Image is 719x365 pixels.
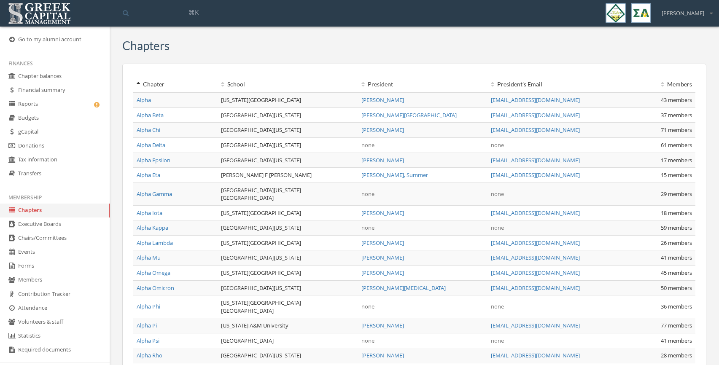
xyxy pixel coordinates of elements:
a: [PERSON_NAME][GEOGRAPHIC_DATA] [361,111,457,119]
span: 43 members [661,96,692,104]
a: Alpha Pi [137,322,157,329]
td: [GEOGRAPHIC_DATA][US_STATE] [GEOGRAPHIC_DATA] [218,182,358,205]
a: Alpha Epsilon [137,156,170,164]
a: [PERSON_NAME] [361,322,404,329]
a: Alpha [137,96,151,104]
a: Alpha Gamma [137,190,172,198]
span: 37 members [661,111,692,119]
span: none [361,224,374,231]
a: [PERSON_NAME] [361,269,404,276]
td: [GEOGRAPHIC_DATA][US_STATE] [218,107,358,123]
span: 41 members [661,337,692,344]
span: 61 members [661,141,692,149]
span: none [361,337,374,344]
td: [GEOGRAPHIC_DATA][US_STATE] [218,123,358,138]
span: none [361,190,374,198]
a: Alpha Omicron [137,284,174,292]
span: none [491,224,504,231]
a: Alpha Omega [137,269,170,276]
a: [EMAIL_ADDRESS][DOMAIN_NAME] [491,284,580,292]
span: none [361,141,374,149]
td: [US_STATE][GEOGRAPHIC_DATA] [GEOGRAPHIC_DATA] [218,295,358,318]
td: [US_STATE][GEOGRAPHIC_DATA] [218,235,358,250]
td: [US_STATE] A&M University [218,318,358,333]
span: none [491,303,504,310]
span: ⌘K [189,8,199,16]
span: 17 members [661,156,692,164]
a: [EMAIL_ADDRESS][DOMAIN_NAME] [491,322,580,329]
span: 36 members [661,303,692,310]
td: [GEOGRAPHIC_DATA] [218,333,358,348]
td: [GEOGRAPHIC_DATA][US_STATE] [218,153,358,168]
span: 71 members [661,126,692,134]
a: [PERSON_NAME] [361,126,404,134]
span: 26 members [661,239,692,247]
a: Alpha Kappa [137,224,168,231]
div: President [361,80,484,89]
td: [US_STATE][GEOGRAPHIC_DATA] [218,92,358,107]
span: none [491,337,504,344]
span: none [491,141,504,149]
a: [PERSON_NAME] [361,209,404,217]
div: President 's Email [491,80,614,89]
a: [PERSON_NAME][MEDICAL_DATA] [361,284,446,292]
a: [PERSON_NAME] [361,156,404,164]
span: 29 members [661,190,692,198]
td: [GEOGRAPHIC_DATA][US_STATE] [218,280,358,295]
td: [US_STATE][GEOGRAPHIC_DATA] [218,266,358,281]
td: [GEOGRAPHIC_DATA][US_STATE] [218,137,358,153]
h3: Chapters [122,39,170,52]
td: [PERSON_NAME] F [PERSON_NAME] [218,168,358,183]
a: [EMAIL_ADDRESS][DOMAIN_NAME] [491,111,580,119]
span: none [361,303,374,310]
a: Alpha Iota [137,209,162,217]
a: [EMAIL_ADDRESS][DOMAIN_NAME] [491,209,580,217]
a: Alpha Chi [137,126,160,134]
a: [EMAIL_ADDRESS][DOMAIN_NAME] [491,171,580,179]
span: 59 members [661,224,692,231]
div: Chapter [137,80,214,89]
span: [PERSON_NAME] [662,9,704,17]
span: 18 members [661,209,692,217]
a: [PERSON_NAME] [361,239,404,247]
a: [EMAIL_ADDRESS][DOMAIN_NAME] [491,239,580,247]
a: [EMAIL_ADDRESS][DOMAIN_NAME] [491,156,580,164]
a: [PERSON_NAME] [361,254,404,261]
a: [EMAIL_ADDRESS][DOMAIN_NAME] [491,96,580,104]
a: Alpha Eta [137,171,160,179]
span: none [491,190,504,198]
a: [EMAIL_ADDRESS][DOMAIN_NAME] [491,352,580,359]
a: [PERSON_NAME], Summer [361,171,428,179]
a: Alpha Delta [137,141,165,149]
a: [PERSON_NAME] [361,96,404,104]
a: [EMAIL_ADDRESS][DOMAIN_NAME] [491,254,580,261]
a: [EMAIL_ADDRESS][DOMAIN_NAME] [491,126,580,134]
span: 45 members [661,269,692,276]
a: Alpha Lambda [137,239,173,247]
a: [PERSON_NAME] [361,352,404,359]
span: 50 members [661,284,692,292]
a: [EMAIL_ADDRESS][DOMAIN_NAME] [491,269,580,276]
span: 77 members [661,322,692,329]
td: [GEOGRAPHIC_DATA][US_STATE] [218,220,358,236]
a: Alpha Phi [137,303,160,310]
div: School [221,80,355,89]
td: [GEOGRAPHIC_DATA][US_STATE] [218,348,358,363]
div: Members [620,80,692,89]
div: [PERSON_NAME] [656,3,713,17]
a: Alpha Rho [137,352,162,359]
a: Alpha Mu [137,254,161,261]
span: 41 members [661,254,692,261]
td: [US_STATE][GEOGRAPHIC_DATA] [218,205,358,220]
span: 28 members [661,352,692,359]
span: 15 members [661,171,692,179]
a: Alpha Beta [137,111,164,119]
td: [GEOGRAPHIC_DATA][US_STATE] [218,250,358,266]
a: Alpha Psi [137,337,159,344]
